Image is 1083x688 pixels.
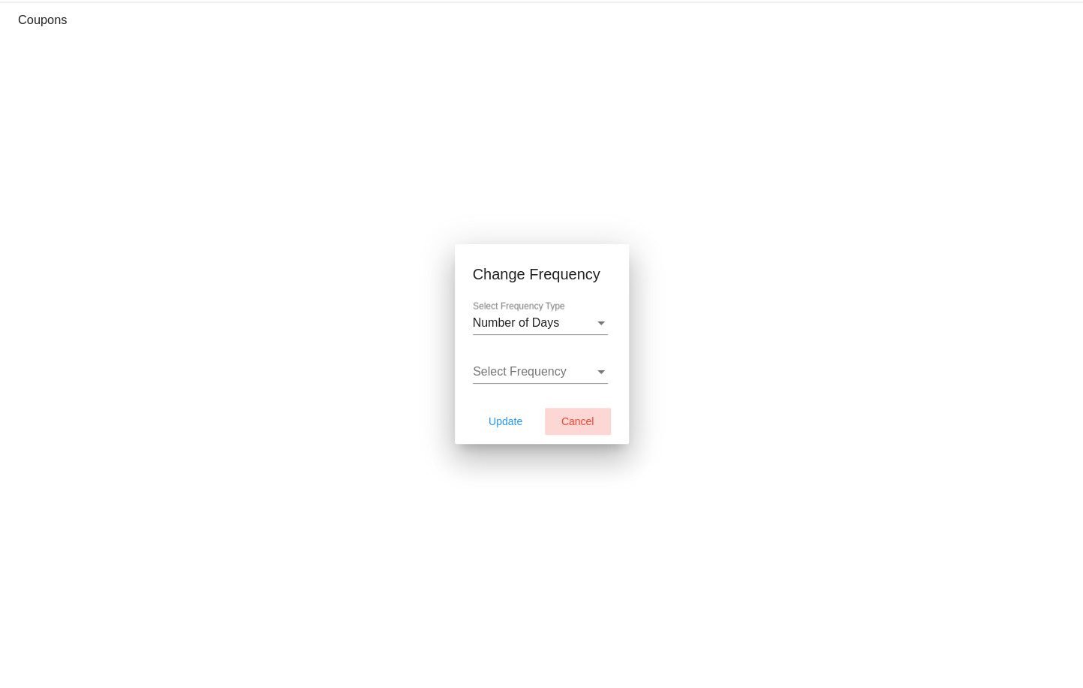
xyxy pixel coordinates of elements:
h3: Coupons [18,2,1065,27]
button: Update [473,408,539,435]
span: Select Frequency [473,365,567,378]
span: Number of Days [473,316,560,329]
button: Cancel [545,408,611,435]
mat-select: Select Frequency [473,365,608,379]
span: Cancel [561,415,594,427]
h1: Change Frequency [473,262,611,286]
span: Update [489,415,522,427]
mat-select: Select Frequency Type [473,316,608,330]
